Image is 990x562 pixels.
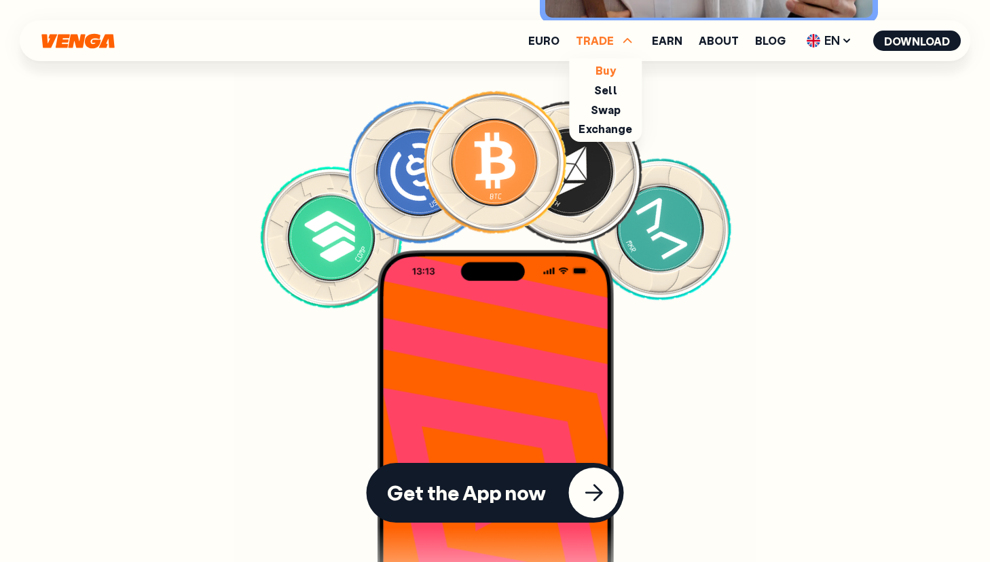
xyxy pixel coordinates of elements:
[699,35,739,46] a: About
[387,483,546,503] div: Get the App now
[576,33,636,49] span: TRADE
[591,102,621,117] a: Swap
[807,34,820,48] img: flag-uk
[594,83,617,97] a: Sell
[579,121,632,136] a: Exchange
[595,63,615,77] a: Buy
[873,31,961,51] button: Download
[802,30,857,52] span: EN
[367,463,624,523] button: Get the App now
[652,35,682,46] a: Earn
[528,35,560,46] a: Euro
[40,33,116,49] svg: Home
[576,35,614,46] span: TRADE
[755,35,786,46] a: Blog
